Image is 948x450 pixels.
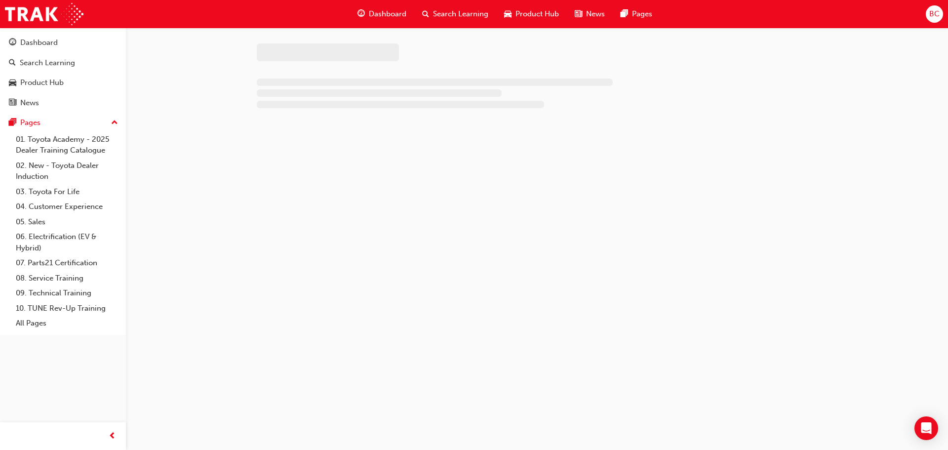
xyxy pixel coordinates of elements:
[422,8,429,20] span: search-icon
[414,4,496,24] a: search-iconSearch Learning
[926,5,943,23] button: BC
[12,316,122,331] a: All Pages
[12,132,122,158] a: 01. Toyota Academy - 2025 Dealer Training Catalogue
[4,74,122,92] a: Product Hub
[9,59,16,68] span: search-icon
[9,39,16,47] span: guage-icon
[109,430,116,443] span: prev-icon
[9,119,16,127] span: pages-icon
[9,79,16,87] span: car-icon
[20,77,64,88] div: Product Hub
[515,8,559,20] span: Product Hub
[433,8,488,20] span: Search Learning
[369,8,406,20] span: Dashboard
[12,301,122,316] a: 10. TUNE Rev-Up Training
[496,4,567,24] a: car-iconProduct Hub
[12,229,122,255] a: 06. Electrification (EV & Hybrid)
[504,8,512,20] span: car-icon
[929,8,940,20] span: BC
[12,286,122,301] a: 09. Technical Training
[20,97,39,109] div: News
[4,32,122,114] button: DashboardSearch LearningProduct HubNews
[914,416,938,440] div: Open Intercom Messenger
[4,114,122,132] button: Pages
[12,158,122,184] a: 02. New - Toyota Dealer Induction
[12,271,122,286] a: 08. Service Training
[12,184,122,200] a: 03. Toyota For Life
[5,3,83,25] img: Trak
[567,4,613,24] a: news-iconNews
[350,4,414,24] a: guage-iconDashboard
[9,99,16,108] span: news-icon
[111,117,118,129] span: up-icon
[357,8,365,20] span: guage-icon
[20,37,58,48] div: Dashboard
[613,4,660,24] a: pages-iconPages
[20,117,40,128] div: Pages
[20,57,75,69] div: Search Learning
[12,255,122,271] a: 07. Parts21 Certification
[621,8,628,20] span: pages-icon
[4,34,122,52] a: Dashboard
[12,199,122,214] a: 04. Customer Experience
[12,214,122,230] a: 05. Sales
[4,94,122,112] a: News
[4,54,122,72] a: Search Learning
[575,8,582,20] span: news-icon
[586,8,605,20] span: News
[632,8,652,20] span: Pages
